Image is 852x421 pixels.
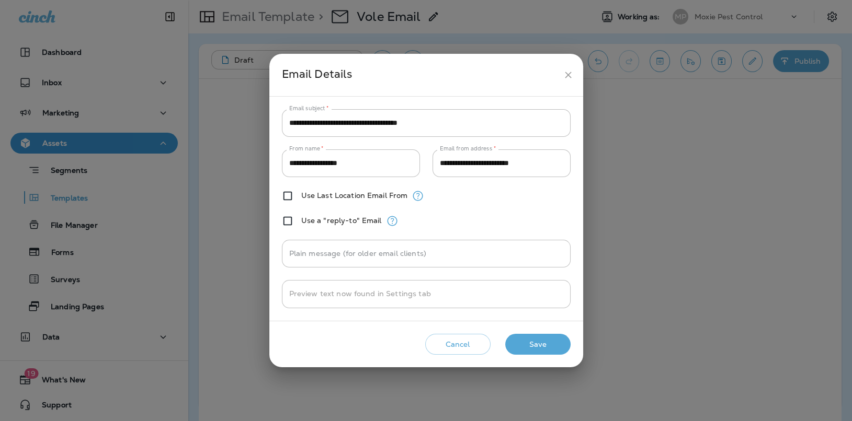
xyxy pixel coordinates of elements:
button: Cancel [425,334,491,355]
button: close [559,65,578,85]
label: Use Last Location Email From [301,191,408,200]
div: Email Details [282,65,559,85]
label: Email from address [440,145,496,153]
label: Use a "reply-to" Email [301,216,382,225]
label: Email subject [289,104,329,112]
label: From name [289,145,324,153]
button: Save [505,334,571,355]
